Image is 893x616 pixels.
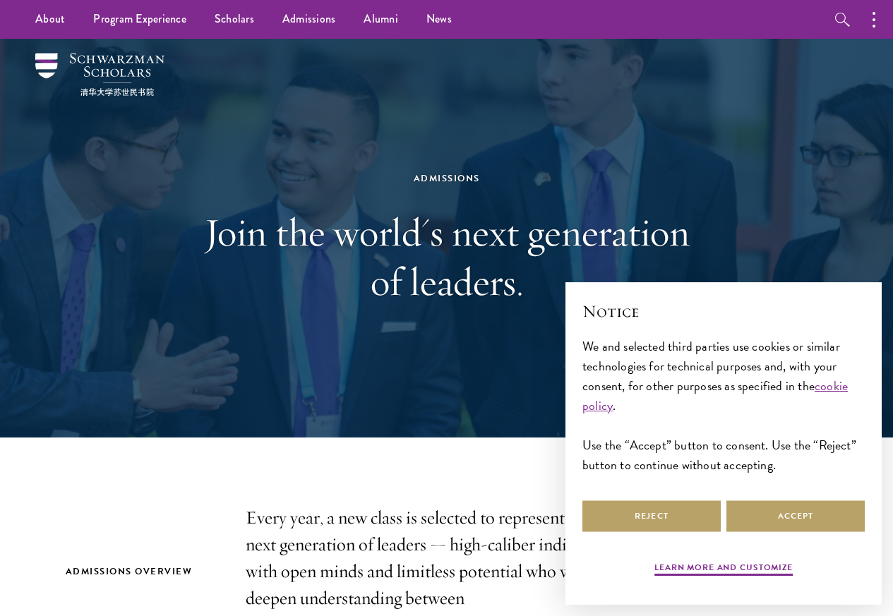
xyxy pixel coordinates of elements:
h2: Notice [582,299,865,323]
button: Reject [582,500,721,532]
h1: Join the world's next generation of leaders. [203,207,690,306]
div: We and selected third parties use cookies or similar technologies for technical purposes and, wit... [582,337,865,476]
button: Accept [726,500,865,532]
button: Learn more and customize [654,561,793,578]
a: cookie policy [582,376,848,415]
div: Admissions [203,171,690,186]
img: Schwarzman Scholars [35,53,164,96]
h2: Admissions Overview [66,564,217,579]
